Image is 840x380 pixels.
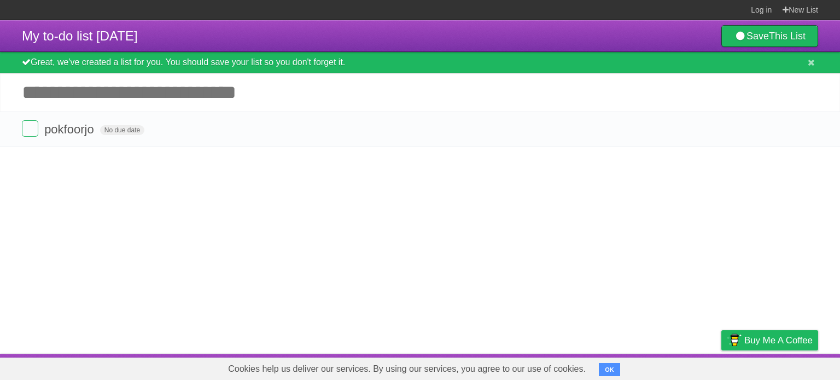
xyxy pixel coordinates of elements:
a: About [576,356,599,377]
span: No due date [100,125,144,135]
button: OK [599,363,620,376]
span: Cookies help us deliver our services. By using our services, you agree to our use of cookies. [217,358,597,380]
a: Privacy [707,356,736,377]
label: Done [22,120,38,137]
a: Terms [670,356,694,377]
span: Buy me a coffee [744,331,813,350]
span: My to-do list [DATE] [22,28,138,43]
a: SaveThis List [721,25,818,47]
img: Buy me a coffee [727,331,742,349]
span: pokfoorjo [44,122,97,136]
b: This List [769,31,806,42]
a: Buy me a coffee [721,330,818,350]
a: Suggest a feature [749,356,818,377]
a: Developers [612,356,656,377]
